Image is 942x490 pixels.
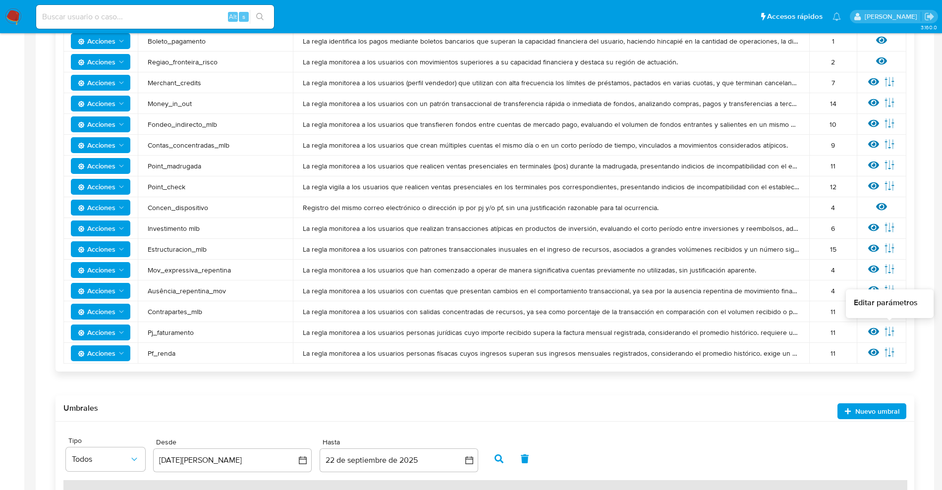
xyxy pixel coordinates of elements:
[242,12,245,21] span: s
[921,23,937,31] span: 3.160.0
[229,12,237,21] span: Alt
[865,12,921,21] p: santiago.sgreco@mercadolibre.com
[250,10,270,24] button: search-icon
[854,297,918,308] span: Editar parámetros
[36,10,274,23] input: Buscar usuario o caso...
[832,12,841,21] a: Notificaciones
[924,11,935,22] a: Salir
[767,11,823,22] span: Accesos rápidos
